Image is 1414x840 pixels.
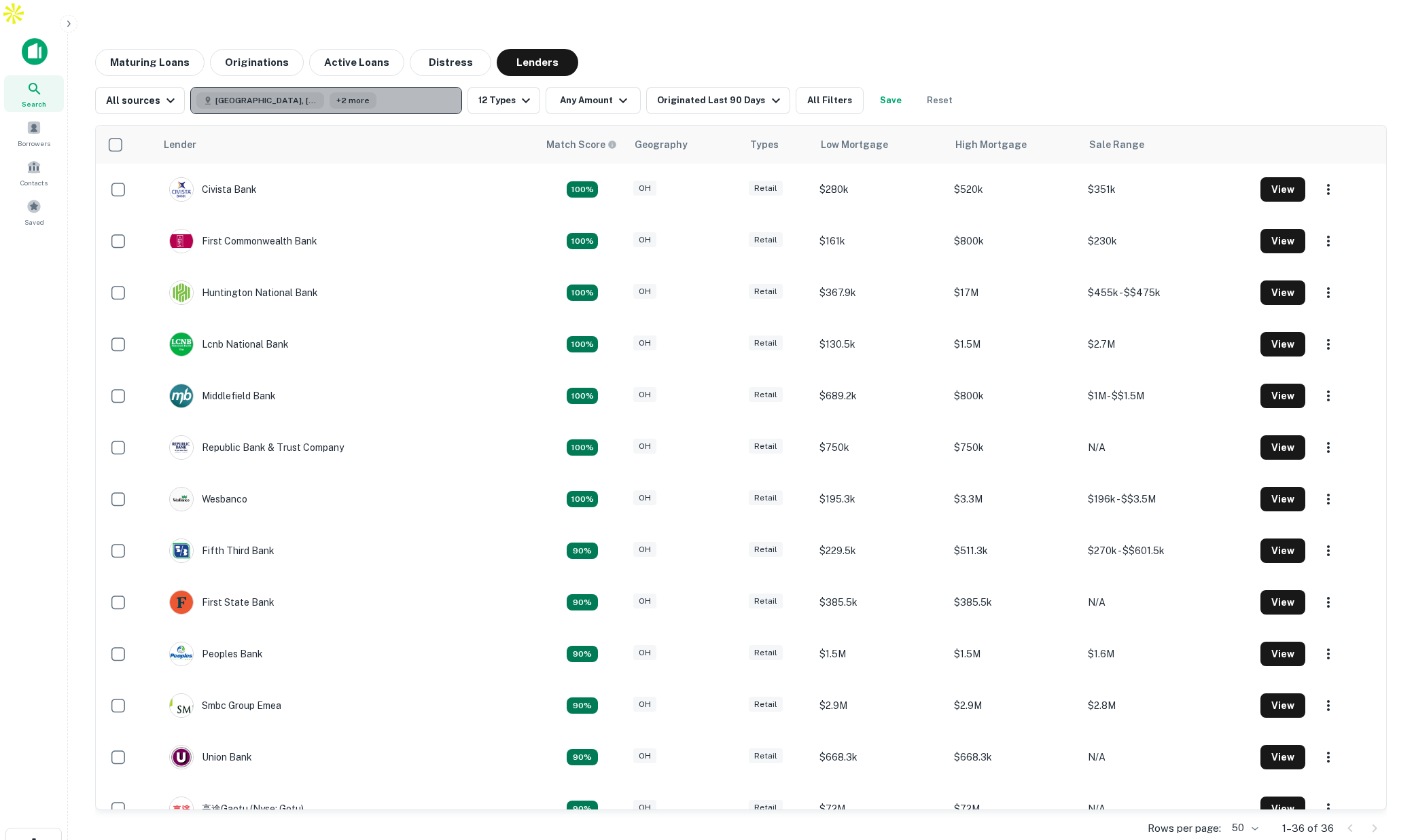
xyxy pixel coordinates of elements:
div: OH [633,697,656,712]
div: Contacts [4,154,64,191]
button: View [1260,487,1305,511]
button: View [1260,642,1305,666]
div: Search [4,75,64,112]
div: First Commonwealth Bank [169,229,317,253]
button: View [1260,538,1305,563]
div: Union Bank [169,745,252,769]
button: View [1260,332,1305,357]
div: Retail [749,594,783,609]
td: $1.5M [947,318,1082,370]
div: Geography [635,136,688,153]
div: Retail [749,335,783,351]
div: OH [633,439,656,454]
button: View [1260,745,1305,769]
div: Retail [749,800,783,816]
td: $195.3k [813,473,947,525]
td: $800k [947,215,1082,267]
img: picture [170,539,193,562]
span: Borrowers [18,138,50,149]
button: View [1260,229,1305,253]
div: Originated Last 90 Days [657,92,783,109]
div: Matching Properties: 2, hasApolloMatch: undefined [567,543,598,559]
button: View [1260,280,1305,305]
td: $800k [947,370,1082,422]
span: Saved [24,217,44,227]
div: Types [750,136,779,153]
div: Matching Properties: 3, hasApolloMatch: undefined [567,233,598,249]
div: OH [633,181,656,196]
div: OH [633,387,656,403]
td: $689.2k [813,370,947,422]
div: Retail [749,542,783,558]
div: Matching Properties: 4, hasApolloMatch: undefined [567,388,598,404]
button: Maturing Loans [95,49,205,76]
div: OH [633,748,656,764]
div: OH [633,594,656,609]
button: View [1260,435,1305,460]
div: Middlefield Bank [169,384,276,408]
td: $1.5M [947,628,1082,680]
td: $130.5k [813,318,947,370]
td: $2.9M [813,680,947,731]
div: OH [633,232,656,248]
th: Geography [626,126,741,164]
th: Capitalize uses an advanced AI algorithm to match your search with the best lender. The match sco... [538,126,626,164]
button: All Filters [796,87,864,114]
td: $750k [813,422,947,473]
button: All sources [95,87,185,114]
div: Matching Properties: 2, hasApolloMatch: undefined [567,594,598,610]
td: $3.3M [947,473,1082,525]
td: $520k [947,164,1082,215]
div: OH [633,284,656,299]
td: $668.3k [947,731,1082,783]
p: 1–36 of 36 [1282,820,1334,837]
button: View [1260,693,1305,718]
th: High Mortgage [947,126,1082,164]
img: picture [170,591,193,614]
th: Lender [156,126,538,164]
th: Sale Range [1081,126,1254,164]
td: $1.5M [813,628,947,680]
img: picture [170,694,193,717]
div: Lender [164,136,196,153]
button: [GEOGRAPHIC_DATA], [GEOGRAPHIC_DATA], [GEOGRAPHIC_DATA]+2 more [190,87,462,114]
img: capitalize-icon.png [22,38,48,65]
div: Retail [749,439,783,454]
img: picture [170,488,193,511]
div: Lcnb National Bank [169,332,289,357]
div: Retail [749,232,783,248]
div: Matching Properties: 2, hasApolloMatch: undefined [567,646,598,662]
img: picture [170,333,193,356]
div: 50 [1226,818,1260,838]
div: Capitalize uses an advanced AI algorithm to match your search with the best lender. The match sco... [546,137,617,152]
td: $270k - $$601.5k [1081,525,1254,577]
button: 12 Types [467,87,540,114]
td: $17M [947,267,1082,318]
img: picture [170,281,193,304]
span: +2 more [336,94,370,107]
td: $72M [813,783,947,835]
button: Save your search to get updates of matches that match your search criteria. [869,87,913,114]
iframe: Chat Widget [1346,731,1414,797]
div: Matching Properties: 3, hasApolloMatch: undefined [567,491,598,507]
div: OH [633,800,656,816]
td: $668.3k [813,731,947,783]
button: View [1260,177,1305,202]
div: Peoples Bank [169,642,263,666]
div: Retail [749,490,783,506]
div: Retail [749,748,783,764]
td: $280k [813,164,947,215]
td: $2.7M [1081,318,1254,370]
button: View [1260,797,1305,821]
div: Retail [749,645,783,661]
td: $2.9M [947,680,1082,731]
div: Wesbanco [169,487,247,511]
td: $230k [1081,215,1254,267]
div: Borrowers [4,115,64,151]
button: Reset [918,87,961,114]
div: Matching Properties: 3, hasApolloMatch: undefined [567,181,598,198]
td: N/A [1081,731,1254,783]
span: Search [22,98,46,109]
div: Civista Bank [169,177,257,202]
